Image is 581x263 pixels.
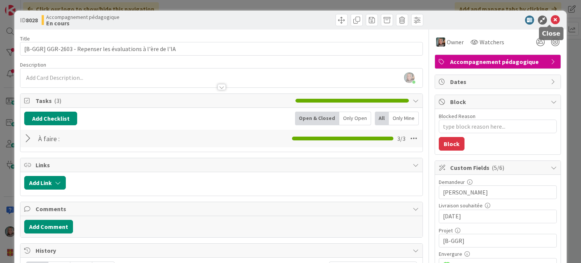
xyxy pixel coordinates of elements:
input: Add Checklist... [36,132,206,145]
span: Accompagnement pédagogique [46,14,120,20]
span: ( 3 ) [54,97,61,104]
span: Comments [36,204,409,213]
span: ( 5/6 ) [492,164,504,171]
span: ID [20,16,38,25]
b: 8028 [26,16,38,24]
label: Title [20,35,30,42]
div: Envergure [439,251,557,257]
div: Only Mine [389,112,419,125]
span: Custom Fields [450,163,547,172]
div: Only Open [339,112,371,125]
img: SP [436,37,445,47]
span: Tasks [36,96,291,105]
b: En cours [46,20,120,26]
span: Watchers [480,37,504,47]
input: MM/DD/YYYY [443,210,553,223]
div: All [375,112,389,125]
img: pF3T7KHogI34zmrjy01GayrrelG2yDT7.jpg [404,72,415,83]
span: Accompagnement pédagogique [450,57,547,66]
span: Links [36,160,409,170]
label: Demandeur [439,179,465,185]
span: 3 / 3 [397,134,405,143]
button: Block [439,137,464,151]
label: Projet [439,227,453,234]
div: Livraison souhaitée [439,203,557,208]
button: Add Checklist [24,112,77,125]
span: Dates [450,77,547,86]
span: Block [450,97,547,106]
button: Add Comment [24,220,73,233]
h5: Close [542,30,561,37]
button: Add Link [24,176,66,190]
div: Open & Closed [295,112,339,125]
label: Blocked Reason [439,113,475,120]
span: Description [20,61,46,68]
span: History [36,246,409,255]
input: type card name here... [20,42,423,56]
span: Owner [447,37,464,47]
